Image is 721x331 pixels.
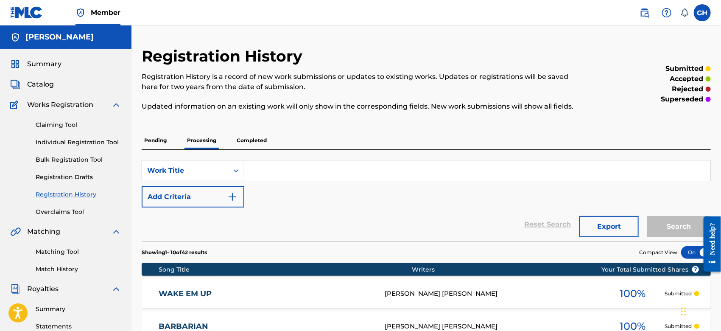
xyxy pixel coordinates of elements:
[10,79,54,90] a: CatalogCatalog
[36,208,121,216] a: Overclaims Tool
[91,8,120,17] span: Member
[36,173,121,182] a: Registration Drafts
[10,227,21,237] img: Matching
[27,59,61,69] span: Summary
[10,6,43,19] img: MLC Logo
[36,121,121,129] a: Claiming Tool
[662,8,672,18] img: help
[142,186,244,208] button: Add Criteria
[636,4,653,21] a: Public Search
[10,284,20,294] img: Royalties
[142,101,580,112] p: Updated information on an existing work will only show in the corresponding fields. New work subm...
[620,286,646,301] span: 100 %
[658,4,675,21] div: Help
[694,4,711,21] div: User Menu
[36,265,121,274] a: Match History
[25,32,94,42] h5: Gary Harrison
[36,247,121,256] a: Matching Tool
[697,210,721,278] iframe: Resource Center
[672,84,703,94] p: rejected
[111,284,121,294] img: expand
[579,216,639,237] button: Export
[10,59,61,69] a: SummarySummary
[36,322,121,331] a: Statements
[27,79,54,90] span: Catalog
[27,227,60,237] span: Matching
[142,47,307,66] h2: Registration History
[681,299,686,324] div: Drag
[679,290,721,331] iframe: Chat Widget
[142,132,169,149] p: Pending
[10,59,20,69] img: Summary
[10,79,20,90] img: Catalog
[692,266,699,273] span: ?
[640,8,650,18] img: search
[27,100,93,110] span: Works Registration
[661,94,703,104] p: superseded
[639,249,677,256] span: Compact View
[111,227,121,237] img: expand
[234,132,269,149] p: Completed
[10,100,21,110] img: Works Registration
[670,74,703,84] p: accepted
[159,289,373,299] a: WAKE EM UP
[601,265,699,274] span: Your Total Submitted Shares
[142,160,711,241] form: Search Form
[142,72,580,92] p: Registration History is a record of new work submissions or updates to existing works. Updates or...
[665,323,692,330] p: Submitted
[36,305,121,314] a: Summary
[36,190,121,199] a: Registration History
[680,8,689,17] div: Notifications
[147,165,224,176] div: Work Title
[665,290,692,297] p: Submitted
[111,100,121,110] img: expand
[75,8,86,18] img: Top Rightsholder
[665,64,703,74] p: submitted
[27,284,59,294] span: Royalties
[36,138,121,147] a: Individual Registration Tool
[385,289,601,299] div: [PERSON_NAME] [PERSON_NAME]
[227,192,238,202] img: 9d2ae6d4665cec9f34b9.svg
[159,265,412,274] div: Song Title
[412,265,628,274] div: Writers
[142,249,207,256] p: Showing 1 - 10 of 42 results
[184,132,219,149] p: Processing
[36,155,121,164] a: Bulk Registration Tool
[10,32,20,42] img: Accounts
